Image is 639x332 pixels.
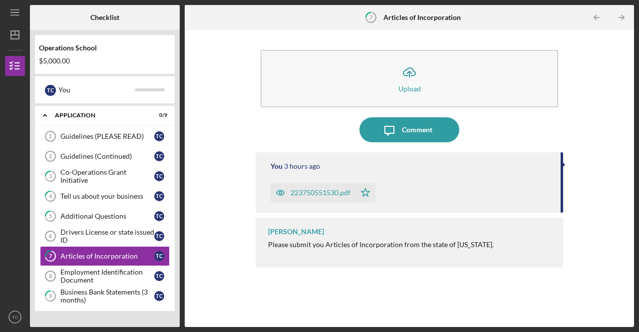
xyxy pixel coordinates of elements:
[49,273,52,279] tspan: 8
[39,57,171,65] div: $5,000.00
[284,162,320,170] time: 2025-10-13 17:36
[154,171,164,181] div: T C
[154,291,164,301] div: T C
[60,168,154,184] div: Co-Operations Grant Initiative
[60,132,154,140] div: Guidelines (PLEASE READ)
[12,315,18,320] text: TC
[60,152,154,160] div: Guidelines (Continued)
[369,14,373,20] tspan: 7
[40,206,170,226] a: 5Additional QuestionsTC
[40,286,170,306] a: 9Business Bank Statements (3 months)TC
[40,246,170,266] a: 7Articles of IncorporationTC
[291,189,350,197] div: 223750551530.pdf
[5,307,25,327] button: TC
[49,153,52,159] tspan: 2
[60,288,154,304] div: Business Bank Statements (3 months)
[359,117,459,142] button: Comment
[45,85,56,96] div: T C
[271,183,375,203] button: 223750551530.pdf
[49,253,52,260] tspan: 7
[154,231,164,241] div: T C
[154,271,164,281] div: T C
[40,146,170,166] a: 2Guidelines (Continued)TC
[40,186,170,206] a: 4Tell us about your businessTC
[60,252,154,260] div: Articles of Incorporation
[60,212,154,220] div: Additional Questions
[49,233,52,239] tspan: 6
[383,13,461,21] b: Articles of Incorporation
[154,211,164,221] div: T C
[40,266,170,286] a: 8Employment Identification DocumentTC
[90,13,119,21] b: Checklist
[154,251,164,261] div: T C
[55,112,142,118] div: Application
[49,173,52,180] tspan: 3
[149,112,167,118] div: 0 / 9
[271,162,283,170] div: You
[402,117,432,142] div: Comment
[40,226,170,246] a: 6Drivers License or state issued IDTC
[49,193,52,200] tspan: 4
[154,191,164,201] div: T C
[398,85,421,92] div: Upload
[261,50,558,107] button: Upload
[40,126,170,146] a: 1Guidelines (PLEASE READ)TC
[49,133,52,139] tspan: 1
[60,192,154,200] div: Tell us about your business
[49,213,52,220] tspan: 5
[49,293,52,300] tspan: 9
[58,81,135,98] div: You
[60,268,154,284] div: Employment Identification Document
[268,228,324,236] div: [PERSON_NAME]
[60,228,154,244] div: Drivers License or state issued ID
[40,166,170,186] a: 3Co-Operations Grant InitiativeTC
[268,241,494,249] div: Please submit you Articles of Incorporation from the state of [US_STATE].
[39,44,171,52] div: Operations School
[154,131,164,141] div: T C
[154,151,164,161] div: T C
